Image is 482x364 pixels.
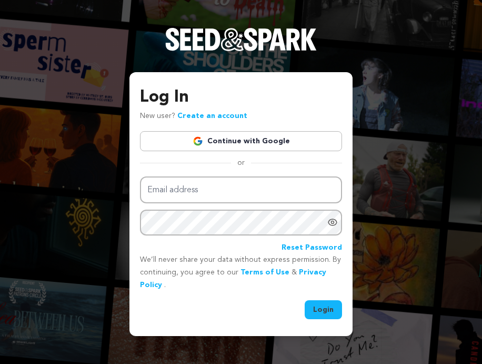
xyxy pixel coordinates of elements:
span: or [231,158,251,168]
a: Seed&Spark Homepage [165,28,317,72]
h3: Log In [140,85,342,110]
a: Continue with Google [140,131,342,151]
p: We’ll never share your data without express permission. By continuing, you agree to our & . [140,254,342,291]
input: Email address [140,176,342,203]
button: Login [305,300,342,319]
img: Google logo [193,136,203,146]
a: Create an account [177,112,247,120]
p: New user? [140,110,247,123]
a: Reset Password [282,242,342,254]
a: Terms of Use [240,269,289,276]
a: Show password as plain text. Warning: this will display your password on the screen. [327,217,338,228]
img: Seed&Spark Logo [165,28,317,51]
